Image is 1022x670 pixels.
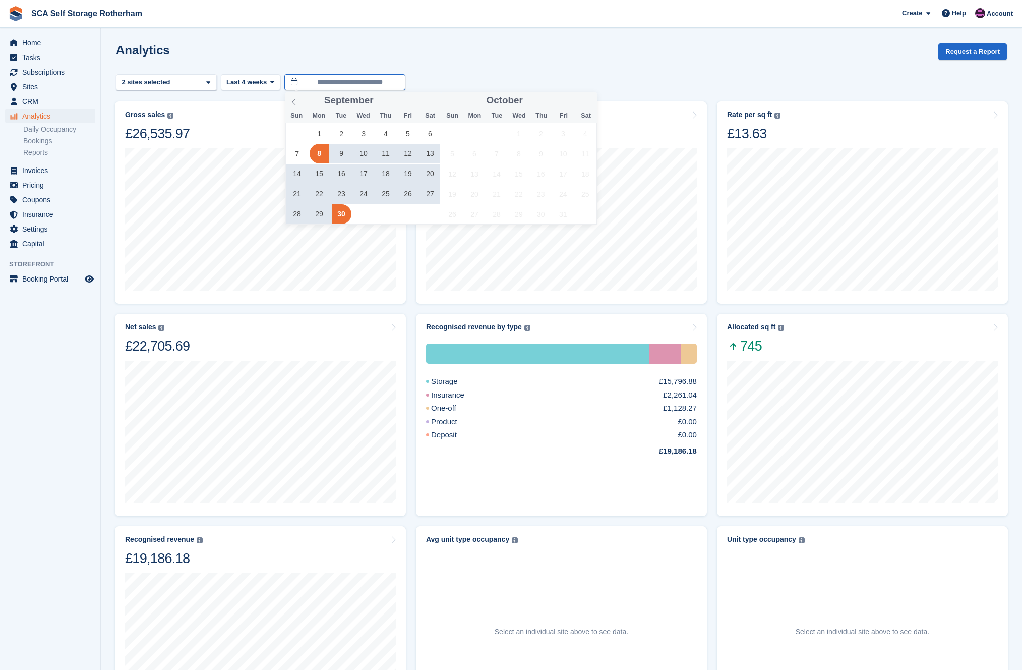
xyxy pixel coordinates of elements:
p: Select an individual site above to see data. [495,627,628,637]
a: menu [5,178,95,192]
input: Year [374,95,405,106]
p: Select an individual site above to see data. [796,627,929,637]
span: October 15, 2025 [509,164,528,184]
div: Unit type occupancy [727,535,796,544]
span: Sun [441,113,463,119]
div: £0.00 [678,416,697,428]
div: £22,705.69 [125,338,190,355]
span: September 13, 2025 [420,144,440,163]
span: September 22, 2025 [310,184,329,204]
span: Tue [330,113,352,119]
span: Tue [486,113,508,119]
div: Product [426,416,482,428]
span: Create [902,8,922,18]
div: £19,186.18 [125,550,203,567]
a: SCA Self Storage Rotherham [27,5,146,22]
span: October 19, 2025 [443,184,462,204]
div: Insurance [426,389,489,401]
span: September 2, 2025 [332,124,351,143]
span: October 23, 2025 [531,184,551,204]
span: Analytics [22,109,83,123]
span: Sites [22,80,83,94]
span: October 25, 2025 [575,184,595,204]
span: September 16, 2025 [332,164,351,184]
div: £13.63 [727,125,780,142]
span: September 19, 2025 [398,164,417,184]
span: Wed [352,113,375,119]
span: Home [22,36,83,50]
a: Bookings [23,136,95,146]
span: September 9, 2025 [332,144,351,163]
span: Storefront [9,259,100,269]
span: September 1, 2025 [310,124,329,143]
div: £2,261.04 [663,389,697,401]
span: October 27, 2025 [464,204,484,224]
span: CRM [22,94,83,108]
span: October 8, 2025 [509,144,528,163]
span: October 24, 2025 [553,184,573,204]
span: September 28, 2025 [287,204,307,224]
span: October 14, 2025 [487,164,506,184]
a: menu [5,207,95,221]
span: Invoices [22,163,83,178]
span: Wed [508,113,530,119]
span: Capital [22,237,83,251]
div: £15,796.88 [659,376,697,387]
span: Thu [530,113,553,119]
span: Last 4 weeks [226,77,267,87]
span: September 6, 2025 [420,124,440,143]
span: October 20, 2025 [464,184,484,204]
span: Subscriptions [22,65,83,79]
span: Tasks [22,50,83,65]
span: Thu [375,113,397,119]
a: menu [5,50,95,65]
span: October 2, 2025 [531,124,551,143]
span: September 24, 2025 [354,184,374,204]
span: Mon [463,113,486,119]
span: October [487,96,523,105]
span: September 30, 2025 [332,204,351,224]
span: September 7, 2025 [287,144,307,163]
div: Storage [426,376,482,387]
a: menu [5,193,95,207]
a: Reports [23,148,95,157]
span: September 4, 2025 [376,124,396,143]
a: menu [5,109,95,123]
div: Gross sales [125,110,165,119]
span: Booking Portal [22,272,83,286]
div: Storage [426,344,649,364]
span: October 28, 2025 [487,204,506,224]
img: icon-info-grey-7440780725fd019a000dd9b08b2336e03edf1995a4989e88bcd33f0948082b44.svg [158,325,164,331]
span: October 22, 2025 [509,184,528,204]
div: Net sales [125,323,156,331]
img: Dale Chapman [975,8,985,18]
span: September 18, 2025 [376,164,396,184]
span: Account [987,9,1013,19]
span: October 29, 2025 [509,204,528,224]
span: Fri [553,113,575,119]
span: September 26, 2025 [398,184,417,204]
span: Fri [397,113,419,119]
span: September 5, 2025 [398,124,417,143]
div: £19,186.18 [635,445,697,457]
img: icon-info-grey-7440780725fd019a000dd9b08b2336e03edf1995a4989e88bcd33f0948082b44.svg [197,537,203,543]
span: Pricing [22,178,83,192]
span: Mon [308,113,330,119]
span: September 8, 2025 [310,144,329,163]
a: menu [5,65,95,79]
span: October 6, 2025 [464,144,484,163]
span: September 20, 2025 [420,164,440,184]
span: October 11, 2025 [575,144,595,163]
span: October 9, 2025 [531,144,551,163]
div: Deposit [426,429,481,441]
div: 2 sites selected [120,77,174,87]
span: October 12, 2025 [443,164,462,184]
span: Settings [22,222,83,236]
span: October 31, 2025 [553,204,573,224]
span: September 29, 2025 [310,204,329,224]
span: October 30, 2025 [531,204,551,224]
span: October 5, 2025 [443,144,462,163]
div: £26,535.97 [125,125,190,142]
span: Sat [419,113,441,119]
span: September [324,96,374,105]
